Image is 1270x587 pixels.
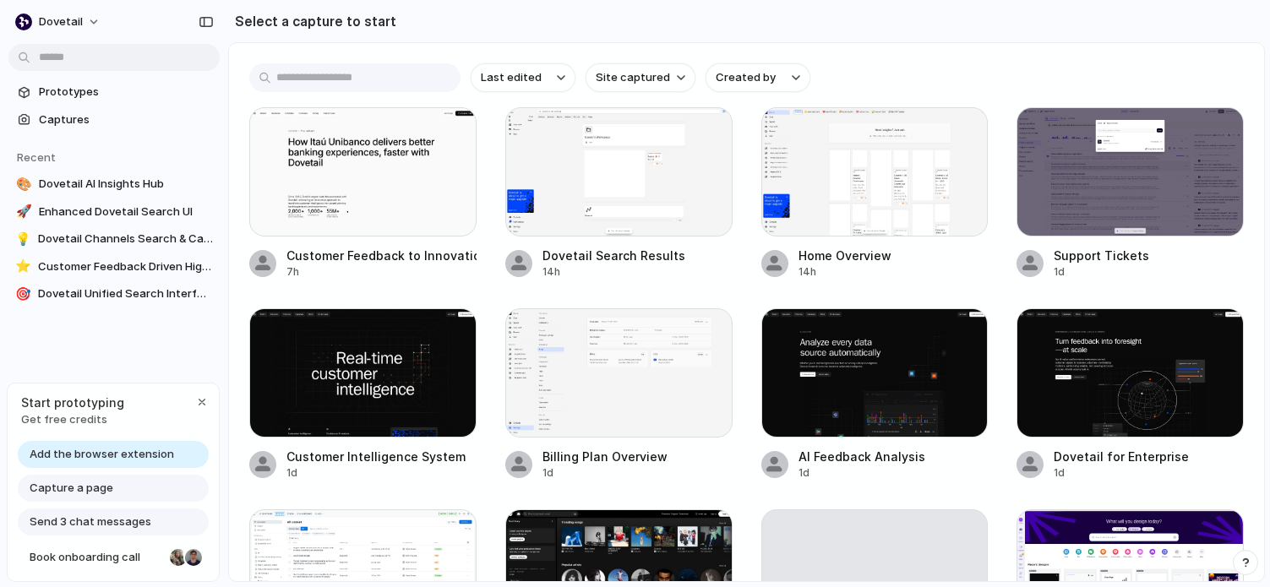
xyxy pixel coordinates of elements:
span: Start prototyping [21,394,124,411]
div: Customer Feedback to Innovation [286,247,477,264]
div: Billing Plan Overview [542,448,668,465]
div: 🎯 [15,285,31,302]
span: Created by [716,69,776,86]
h2: Select a capture to start [228,11,396,31]
div: Dovetail for Enterprise [1054,448,1189,465]
button: Created by [706,63,810,92]
span: Dovetail Channels Search & Categorization [38,231,213,247]
button: Site captured [586,63,695,92]
a: 💡Dovetail Channels Search & Categorization [8,226,220,252]
span: Add the browser extension [30,446,174,463]
span: Enhanced Dovetail Search UI [39,204,213,220]
div: Christian Iacullo [183,547,204,568]
a: ⭐Customer Feedback Driven Highlight Reel Builder [8,254,220,280]
span: Recent [17,150,56,164]
a: Prototypes [8,79,220,105]
div: 1d [542,465,668,481]
div: 💡 [15,231,31,247]
span: Prototypes [39,84,213,101]
div: 🎨 [15,176,32,193]
div: 14h [542,264,685,280]
div: 1d [286,465,466,481]
span: Send 3 chat messages [30,514,151,530]
div: 1d [1054,465,1189,481]
span: Capture a page [30,480,113,497]
div: 14h [799,264,891,280]
span: dovetail [39,14,83,30]
div: 7h [286,264,477,280]
div: Nicole Kubica [168,547,188,568]
span: Captures [39,111,213,128]
span: Dovetail Unified Search Interface [38,285,213,302]
span: Last edited [481,69,542,86]
a: Book onboarding call [18,544,209,571]
button: dovetail [8,8,109,35]
span: Dovetail AI Insights Hub [39,176,213,193]
div: ⭐ [15,258,31,275]
span: Site captured [596,69,670,86]
div: 🚀 [15,204,32,220]
a: 🎨Dovetail AI Insights Hub [8,171,220,197]
div: Support Tickets [1054,247,1149,264]
span: Book onboarding call [30,549,163,566]
div: Home Overview [799,247,891,264]
div: 1d [799,465,925,481]
div: AI Feedback Analysis [799,448,925,465]
div: Customer Intelligence System [286,448,466,465]
span: Customer Feedback Driven Highlight Reel Builder [38,258,213,275]
a: Captures [8,107,220,133]
a: 🎯Dovetail Unified Search Interface [8,281,220,307]
span: Get free credits [21,411,124,428]
button: Last edited [471,63,575,92]
div: Dovetail Search Results [542,247,685,264]
a: 🚀Enhanced Dovetail Search UI [8,199,220,225]
div: 1d [1054,264,1149,280]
